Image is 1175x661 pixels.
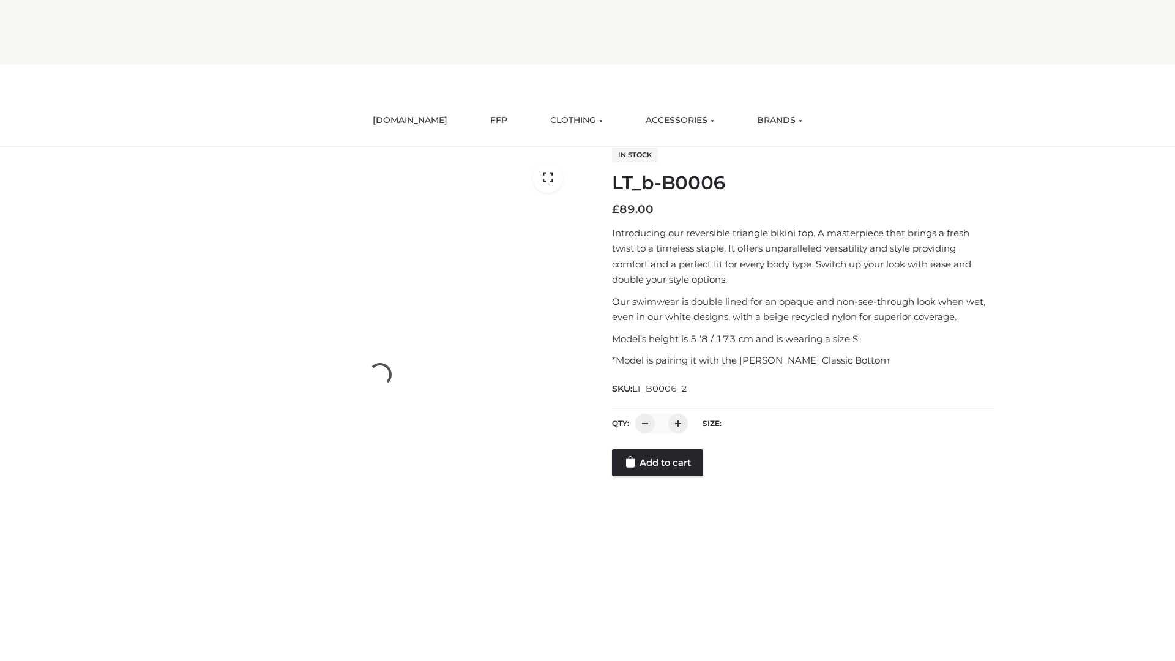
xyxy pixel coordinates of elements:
a: ACCESSORIES [636,107,723,134]
h1: LT_b-B0006 [612,172,993,194]
label: Size: [703,419,722,428]
a: BRANDS [748,107,811,134]
p: Introducing our reversible triangle bikini top. A masterpiece that brings a fresh twist to a time... [612,225,993,288]
span: LT_B0006_2 [632,383,687,394]
p: *Model is pairing it with the [PERSON_NAME] Classic Bottom [612,353,993,368]
span: SKU: [612,381,688,396]
p: Model’s height is 5 ‘8 / 173 cm and is wearing a size S. [612,331,993,347]
label: QTY: [612,419,629,428]
span: In stock [612,148,658,162]
a: Add to cart [612,449,703,476]
p: Our swimwear is double lined for an opaque and non-see-through look when wet, even in our white d... [612,294,993,325]
a: CLOTHING [541,107,612,134]
a: [DOMAIN_NAME] [364,107,457,134]
bdi: 89.00 [612,203,654,216]
span: £ [612,203,619,216]
a: FFP [481,107,517,134]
